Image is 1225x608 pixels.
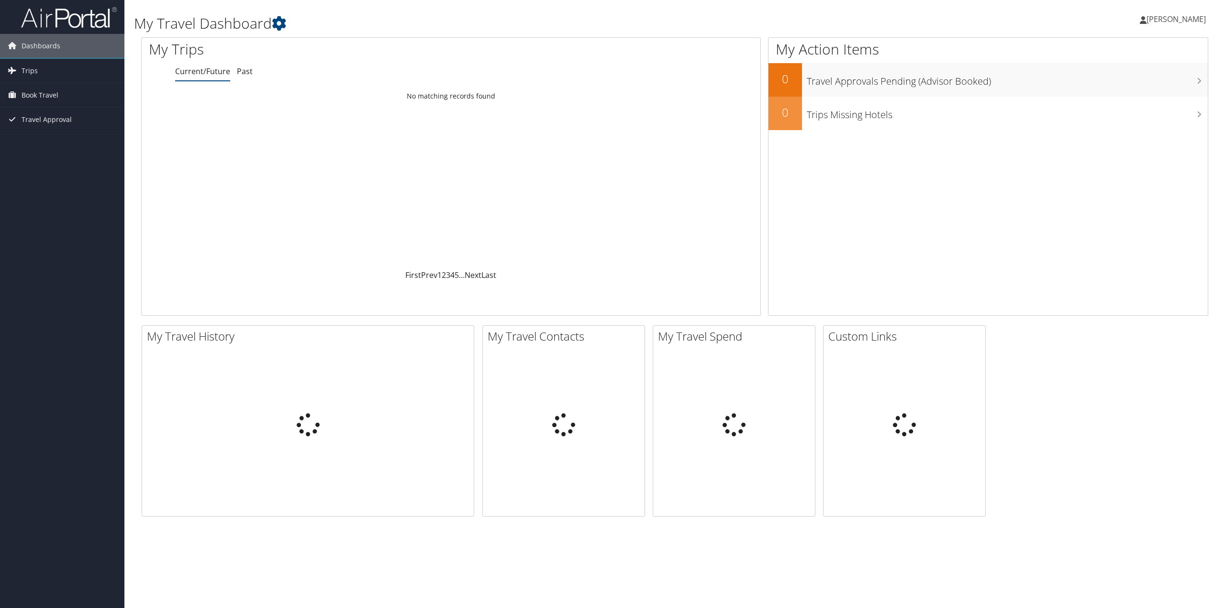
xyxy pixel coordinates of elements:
a: Past [237,66,253,77]
span: … [459,270,465,280]
h2: My Travel Contacts [488,328,645,344]
h2: My Travel History [147,328,474,344]
a: Prev [421,270,437,280]
h2: My Travel Spend [658,328,815,344]
h2: 0 [768,104,802,121]
a: 1 [437,270,442,280]
td: No matching records found [142,88,760,105]
a: 2 [442,270,446,280]
h2: 0 [768,71,802,87]
span: Dashboards [22,34,60,58]
h1: My Trips [149,39,495,59]
img: airportal-logo.png [21,6,117,29]
a: Current/Future [175,66,230,77]
h1: My Action Items [768,39,1208,59]
h2: Custom Links [828,328,985,344]
a: 5 [455,270,459,280]
a: 3 [446,270,450,280]
a: Next [465,270,481,280]
span: Book Travel [22,83,58,107]
h3: Trips Missing Hotels [807,103,1208,122]
a: 4 [450,270,455,280]
span: Travel Approval [22,108,72,132]
h1: My Travel Dashboard [134,13,855,33]
a: Last [481,270,496,280]
span: Trips [22,59,38,83]
a: 0Travel Approvals Pending (Advisor Booked) [768,63,1208,97]
a: [PERSON_NAME] [1140,5,1215,33]
a: 0Trips Missing Hotels [768,97,1208,130]
span: [PERSON_NAME] [1147,14,1206,24]
a: First [405,270,421,280]
h3: Travel Approvals Pending (Advisor Booked) [807,70,1208,88]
